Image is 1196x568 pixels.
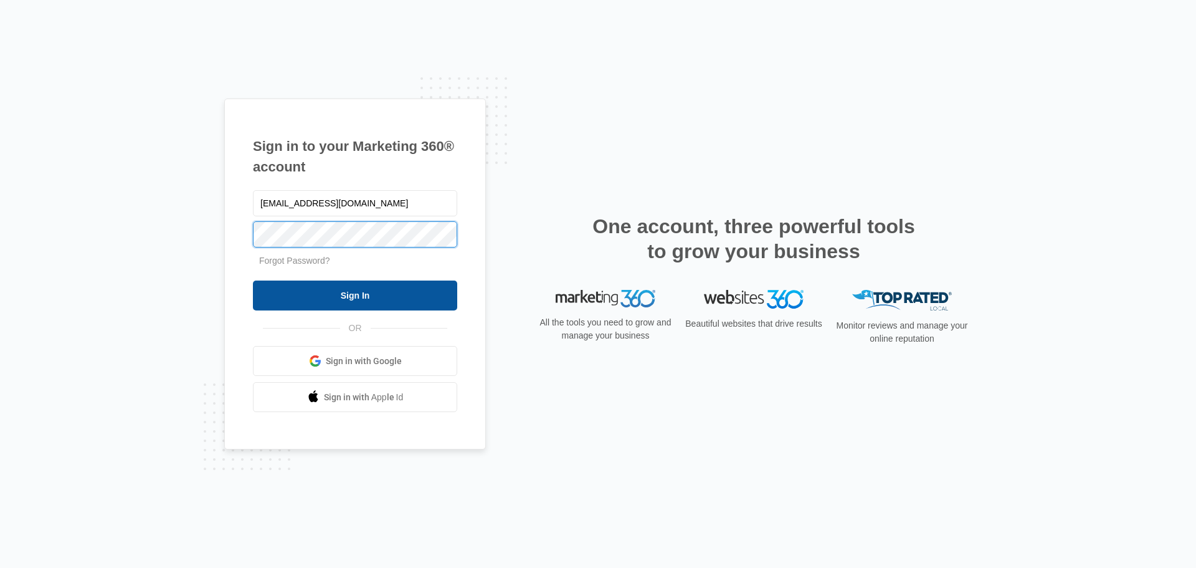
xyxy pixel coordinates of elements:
h2: One account, three powerful tools to grow your business [589,214,919,264]
p: Beautiful websites that drive results [684,317,823,330]
p: All the tools you need to grow and manage your business [536,316,675,342]
img: Top Rated Local [852,290,952,310]
p: Monitor reviews and manage your online reputation [832,319,972,345]
h1: Sign in to your Marketing 360® account [253,136,457,177]
span: Sign in with Google [326,355,402,368]
span: OR [340,322,371,335]
img: Websites 360 [704,290,804,308]
input: Sign In [253,281,457,310]
a: Sign in with Google [253,346,457,376]
img: Marketing 360 [556,290,655,307]
a: Forgot Password? [259,256,330,266]
input: Email [253,190,457,216]
span: Sign in with Apple Id [324,391,404,404]
a: Sign in with Apple Id [253,382,457,412]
